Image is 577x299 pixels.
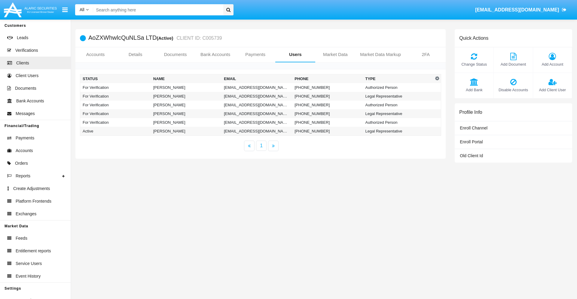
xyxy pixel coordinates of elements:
[151,109,221,118] td: [PERSON_NAME]
[221,74,292,83] th: Email
[16,135,34,141] span: Payments
[459,35,488,41] h6: Quick Actions
[16,260,42,267] span: Service Users
[363,74,434,83] th: Type
[80,118,151,127] td: For Verification
[151,101,221,109] td: [PERSON_NAME]
[292,118,363,127] td: [PHONE_NUMBER]
[155,47,195,62] a: Documents
[460,139,483,144] span: Enroll Portal
[459,109,482,115] h6: Profile Info
[363,118,434,127] td: Authorized Person
[472,2,569,18] a: [EMAIL_ADDRESS][DOMAIN_NAME]
[363,101,434,109] td: Authorized Person
[15,85,36,92] span: Documents
[292,101,363,109] td: [PHONE_NUMBER]
[458,61,490,67] span: Change Status
[16,248,51,254] span: Entitlement reports
[13,185,50,192] span: Create Adjustments
[458,87,490,93] span: Add Bank
[292,127,363,136] td: [PHONE_NUMBER]
[221,109,292,118] td: [EMAIL_ADDRESS][DOMAIN_NAME]
[406,47,446,62] a: 2FA
[151,74,221,83] th: Name
[292,92,363,101] td: [PHONE_NUMBER]
[221,92,292,101] td: [EMAIL_ADDRESS][DOMAIN_NAME]
[235,47,275,62] a: Payments
[16,173,30,179] span: Reports
[460,126,487,130] span: Enroll Channel
[475,7,559,12] span: [EMAIL_ADDRESS][DOMAIN_NAME]
[115,47,155,62] a: Details
[175,36,222,41] small: CLIENT ID: C005739
[536,87,569,93] span: Add Client User
[363,127,434,136] td: Legal Representative
[80,92,151,101] td: For Verification
[17,35,28,41] span: Leads
[221,101,292,109] td: [EMAIL_ADDRESS][DOMAIN_NAME]
[292,74,363,83] th: Phone
[157,35,175,42] div: (Active)
[315,47,355,62] a: Market Data
[151,83,221,92] td: [PERSON_NAME]
[80,127,151,136] td: Active
[88,35,222,42] h5: AoZXWhwlcQuNLSa LTD
[497,61,530,67] span: Add Document
[16,111,35,117] span: Messages
[80,109,151,118] td: For Verification
[363,92,434,101] td: Legal Representative
[536,61,569,67] span: Add Account
[363,109,434,118] td: Legal Representative
[363,83,434,92] td: Authorized Person
[75,7,93,13] a: All
[292,83,363,92] td: [PHONE_NUMBER]
[497,87,530,93] span: Disable Accounts
[16,198,51,204] span: Platform Frontends
[80,101,151,109] td: For Verification
[15,160,28,167] span: Orders
[16,235,27,241] span: Feeds
[93,4,221,15] input: Search
[275,47,315,62] a: Users
[16,148,33,154] span: Accounts
[16,60,29,66] span: Clients
[16,98,44,104] span: Bank Accounts
[75,47,115,62] a: Accounts
[195,47,235,62] a: Bank Accounts
[460,153,483,158] span: Old Client Id
[355,47,406,62] a: Market Data Markup
[16,211,36,217] span: Exchanges
[80,7,84,12] span: All
[151,92,221,101] td: [PERSON_NAME]
[221,83,292,92] td: [EMAIL_ADDRESS][DOMAIN_NAME]
[221,118,292,127] td: [EMAIL_ADDRESS][DOMAIN_NAME]
[16,273,41,279] span: Event History
[15,47,38,54] span: Verifications
[80,83,151,92] td: For Verification
[75,141,446,151] nav: paginator
[80,74,151,83] th: Status
[16,73,38,79] span: Client Users
[151,127,221,136] td: [PERSON_NAME]
[292,109,363,118] td: [PHONE_NUMBER]
[151,118,221,127] td: [PERSON_NAME]
[221,127,292,136] td: [EMAIL_ADDRESS][DOMAIN_NAME]
[3,1,58,19] img: Logo image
